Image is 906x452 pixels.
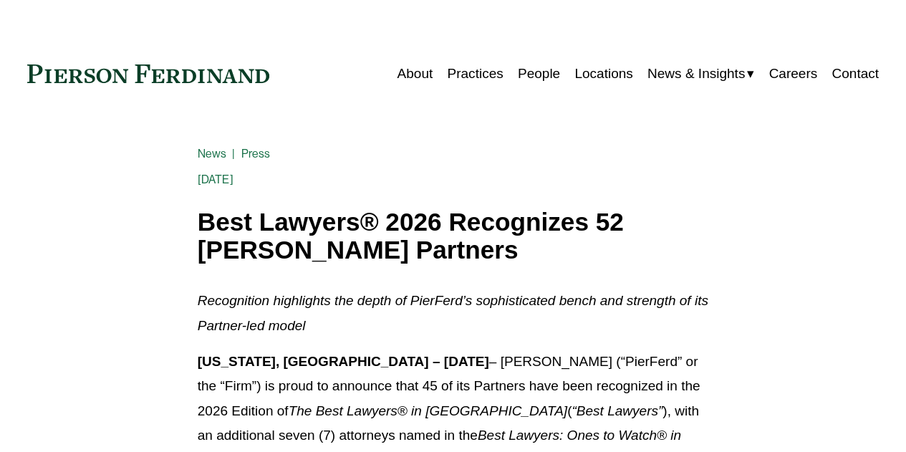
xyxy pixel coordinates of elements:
[198,208,708,264] h1: Best Lawyers® 2026 Recognizes 52 [PERSON_NAME] Partners
[198,173,233,186] span: [DATE]
[448,60,503,87] a: Practices
[198,354,489,369] strong: [US_STATE], [GEOGRAPHIC_DATA] – [DATE]
[198,293,712,332] em: Recognition highlights the depth of PierFerd’s sophisticated bench and strength of its Partner-le...
[289,403,568,418] em: The Best Lawyers® in [GEOGRAPHIC_DATA]
[769,60,818,87] a: Careers
[397,60,433,87] a: About
[518,60,560,87] a: People
[572,403,663,418] em: “Best Lawyers”
[832,60,880,87] a: Contact
[198,147,227,160] a: News
[574,60,632,87] a: Locations
[647,60,754,87] a: folder dropdown
[241,147,271,160] a: Press
[647,62,745,86] span: News & Insights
